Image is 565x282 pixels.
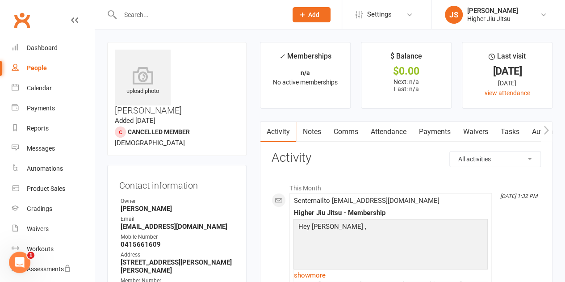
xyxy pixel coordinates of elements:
a: Gradings [12,199,94,219]
strong: [STREET_ADDRESS][PERSON_NAME][PERSON_NAME] [121,258,234,274]
div: Product Sales [27,185,65,192]
span: Sent email to [EMAIL_ADDRESS][DOMAIN_NAME] [293,197,439,205]
a: view attendance [485,89,530,97]
div: upload photo [115,67,171,96]
a: Calendar [12,78,94,98]
div: Assessments [27,265,71,273]
span: Add [308,11,319,18]
button: Add [293,7,331,22]
a: Tasks [494,122,525,142]
div: Address [121,251,234,259]
a: Reports [12,118,94,139]
div: $ Balance [390,51,422,67]
h3: Contact information [119,177,234,190]
strong: n/a [301,69,310,76]
a: Workouts [12,239,94,259]
strong: [EMAIL_ADDRESS][DOMAIN_NAME] [121,223,234,231]
strong: [PERSON_NAME] [121,205,234,213]
a: Comms [327,122,364,142]
a: Waivers [12,219,94,239]
a: Attendance [364,122,412,142]
a: People [12,58,94,78]
div: $0.00 [369,67,443,76]
a: Product Sales [12,179,94,199]
i: ✓ [279,52,285,61]
div: People [27,64,47,72]
div: Owner [121,197,234,206]
p: Next: n/a Last: n/a [369,78,443,93]
a: Payments [412,122,456,142]
a: Dashboard [12,38,94,58]
a: Automations [12,159,94,179]
div: Higher Jiu Jitsu - Membership [293,209,488,217]
div: [DATE] [470,78,544,88]
a: Assessments [12,259,94,279]
div: [PERSON_NAME] [467,7,518,15]
div: Payments [27,105,55,112]
li: This Month [272,179,541,193]
p: Hey [PERSON_NAME] , [296,221,485,234]
span: 1 [27,252,34,259]
div: Last visit [489,51,526,67]
h3: Activity [272,151,541,165]
div: JS [445,6,463,24]
time: Added [DATE] [115,117,155,125]
div: Calendar [27,84,52,92]
div: Waivers [27,225,49,232]
span: No active memberships [273,79,338,86]
div: Gradings [27,205,52,212]
div: [DATE] [470,67,544,76]
div: Workouts [27,245,54,253]
h3: [PERSON_NAME] [115,50,239,115]
div: Messages [27,145,55,152]
a: Payments [12,98,94,118]
div: Dashboard [27,44,58,51]
a: Messages [12,139,94,159]
a: Activity [260,122,296,142]
iframe: Intercom live chat [9,252,30,273]
a: show more [293,269,488,282]
span: Settings [367,4,392,25]
span: [DEMOGRAPHIC_DATA] [115,139,185,147]
div: Automations [27,165,63,172]
div: Reports [27,125,49,132]
strong: 0415661609 [121,240,234,248]
a: Notes [296,122,327,142]
div: Email [121,215,234,223]
div: Mobile Number [121,233,234,241]
span: Cancelled member [128,128,190,135]
div: Higher Jiu Jitsu [467,15,518,23]
div: Memberships [279,51,331,67]
i: [DATE] 1:32 PM [500,193,537,199]
input: Search... [117,8,281,21]
a: Clubworx [11,9,33,31]
a: Waivers [456,122,494,142]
